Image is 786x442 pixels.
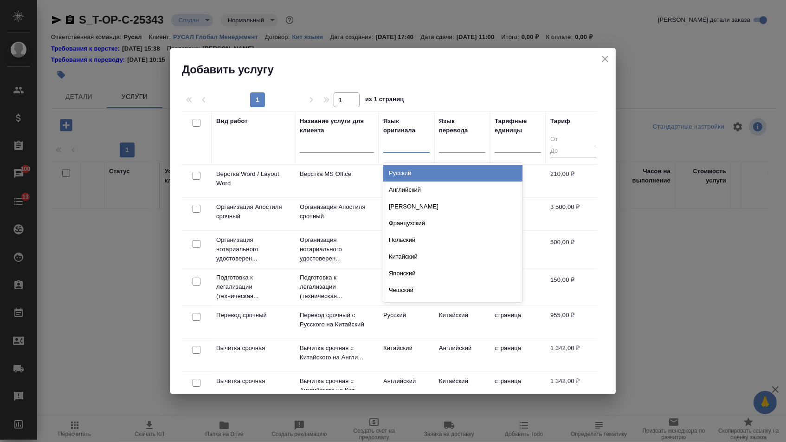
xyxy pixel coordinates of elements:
p: Организация Апостиля срочный [300,202,374,221]
input: От [550,134,597,146]
p: Перевод срочный с Русского на Китайский [300,311,374,329]
p: Вычитка срочная с Английского на Кит... [300,377,374,395]
td: 3 500,00 ₽ [546,198,601,230]
div: Тариф [550,117,570,126]
td: Китайский [434,306,490,338]
td: Не указан [379,233,434,266]
td: страница [490,339,546,371]
td: 500,00 ₽ [546,233,601,266]
td: 210,00 ₽ [546,165,601,197]
p: Организация Апостиля срочный [216,202,290,221]
td: страница [490,306,546,338]
div: Название услуги для клиента [300,117,374,135]
div: Русский [383,165,522,182]
td: Английский [379,372,434,404]
div: Чешский [383,282,522,299]
p: Вычитка срочная с Китайского на Англи... [300,344,374,362]
p: Перевод срочный [216,311,290,320]
td: Английский [434,339,490,371]
td: Русский [379,306,434,338]
div: Вид работ [216,117,248,126]
div: Китайский [383,248,522,265]
td: Не указан [379,165,434,197]
p: Организация нотариального удостоверен... [216,235,290,263]
td: 150,00 ₽ [546,271,601,303]
p: Верстка Word / Layout Word [216,169,290,188]
div: Французский [383,215,522,232]
td: 955,00 ₽ [546,306,601,338]
div: Японский [383,265,522,282]
div: Язык перевода [439,117,485,135]
div: [PERSON_NAME] [383,198,522,215]
p: Верстка MS Office [300,169,374,179]
td: Не указан [379,271,434,303]
button: close [598,52,612,66]
p: Подготовка к легализации (техническая... [300,273,374,301]
td: 1 342,00 ₽ [546,339,601,371]
div: Тарифные единицы [495,117,541,135]
p: Подготовка к легализации (техническая... [216,273,290,301]
p: Вычитка срочная [216,344,290,353]
td: Не указан [379,198,434,230]
td: Китайский [379,339,434,371]
div: Язык оригинала [383,117,430,135]
td: страница [490,372,546,404]
div: Польский [383,232,522,248]
div: Английский [383,182,522,198]
p: Вычитка срочная [216,377,290,386]
td: 1 342,00 ₽ [546,372,601,404]
span: из 1 страниц [365,94,404,107]
td: Китайский [434,372,490,404]
p: Организация нотариального удостоверен... [300,235,374,263]
input: До [550,146,597,157]
div: Сербский [383,299,522,315]
h2: Добавить услугу [182,62,616,77]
